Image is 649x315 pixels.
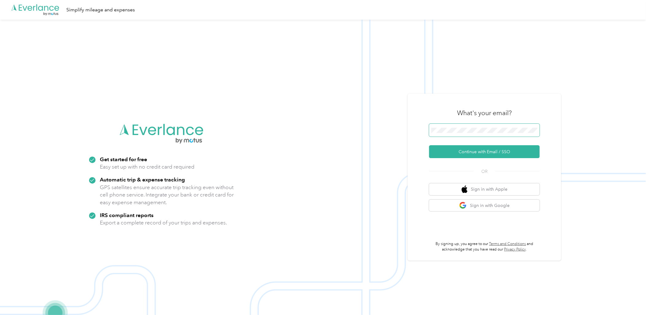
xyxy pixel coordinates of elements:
[457,109,512,117] h3: What's your email?
[100,176,185,183] strong: Automatic trip & expense tracking
[489,242,526,246] a: Terms and Conditions
[459,202,467,209] img: google logo
[66,6,135,14] div: Simplify mileage and expenses
[429,145,540,158] button: Continue with Email / SSO
[429,183,540,195] button: apple logoSign in with Apple
[100,212,154,218] strong: IRS compliant reports
[100,184,234,206] p: GPS satellites ensure accurate trip tracking even without cell phone service. Integrate your bank...
[504,247,526,252] a: Privacy Policy
[474,168,495,175] span: OR
[429,241,540,252] p: By signing up, you agree to our and acknowledge that you have read our .
[100,156,147,162] strong: Get started for free
[429,200,540,212] button: google logoSign in with Google
[100,219,227,227] p: Export a complete record of your trips and expenses.
[100,163,194,171] p: Easy set up with no credit card required
[462,185,468,193] img: apple logo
